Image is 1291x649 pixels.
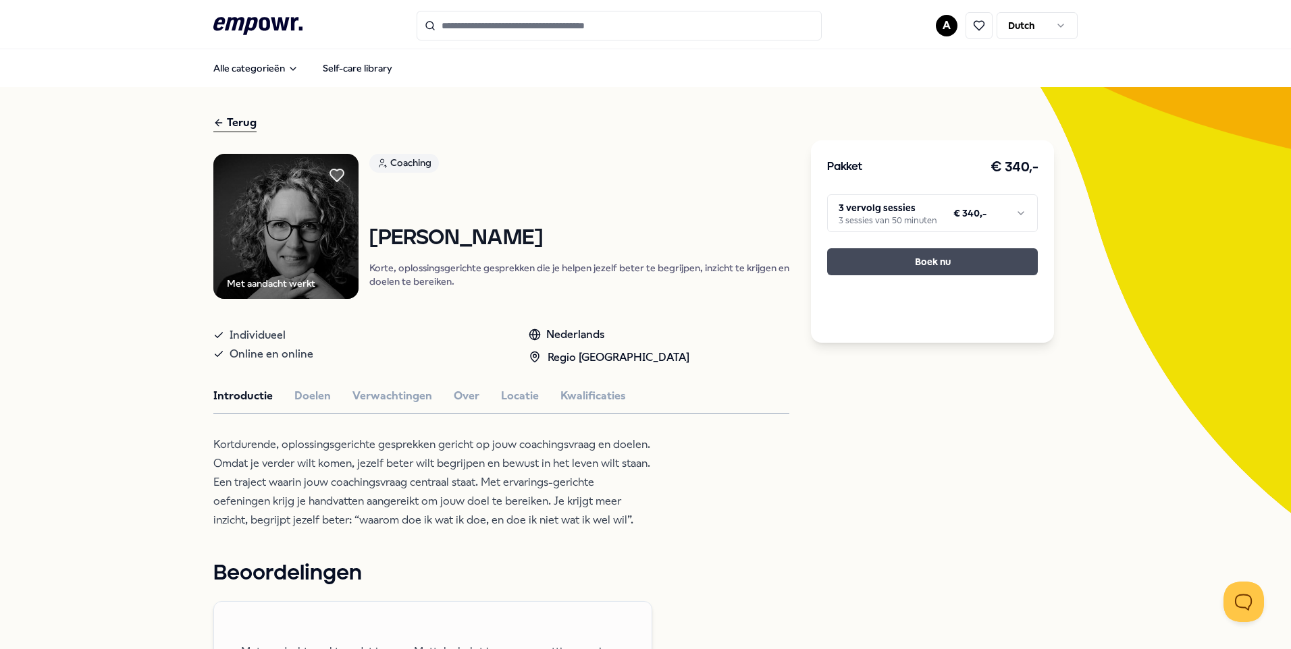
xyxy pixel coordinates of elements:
[369,154,789,177] a: Coaching
[827,248,1038,275] button: Boek nu
[230,326,286,345] span: Individueel
[560,387,626,405] button: Kwalificaties
[417,11,822,40] input: Search for products, categories or subcategories
[213,154,359,299] img: Product Image
[991,157,1038,178] h3: € 340,-
[294,387,331,405] button: Doelen
[227,276,315,291] div: Met aandacht werkt
[213,114,257,132] div: Terug
[369,154,439,173] div: Coaching
[529,326,689,343] div: Nederlands
[501,387,539,405] button: Locatie
[230,345,313,364] span: Online en online
[369,261,789,288] p: Korte, oplossingsgerichte gesprekken die je helpen jezelf beter te begrijpen, inzicht te krijgen ...
[936,15,957,36] button: A
[213,387,273,405] button: Introductie
[203,55,309,82] button: Alle categorieën
[352,387,432,405] button: Verwachtingen
[529,349,689,366] div: Regio [GEOGRAPHIC_DATA]
[454,387,479,405] button: Over
[213,435,652,530] p: Kortdurende, oplossingsgerichte gesprekken gericht op jouw coachingsvraag en doelen. Omdat je ver...
[369,227,789,250] h1: [PERSON_NAME]
[312,55,403,82] a: Self-care library
[827,159,862,176] h3: Pakket
[1223,582,1264,622] iframe: Help Scout Beacon - Open
[213,557,789,590] h1: Beoordelingen
[203,55,403,82] nav: Main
